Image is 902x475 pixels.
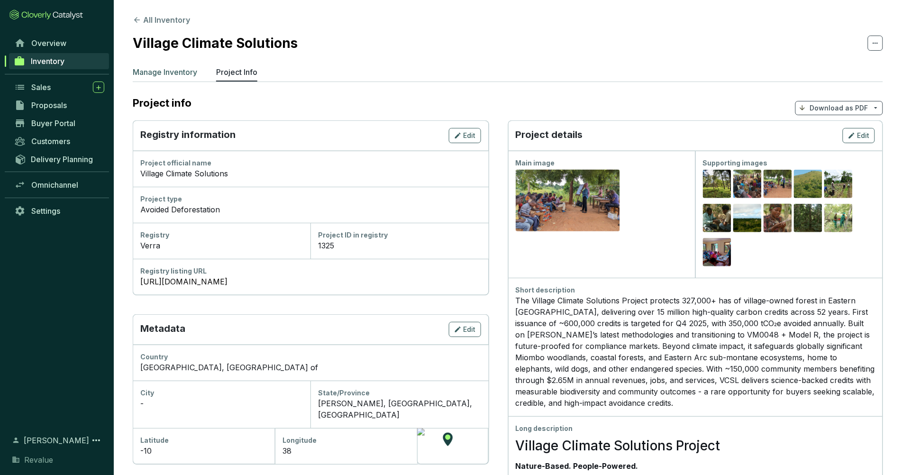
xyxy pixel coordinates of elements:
[449,322,481,337] button: Edit
[133,66,197,78] p: Manage Inventory
[857,131,870,140] span: Edit
[464,131,476,140] span: Edit
[31,206,60,216] span: Settings
[703,158,875,168] div: Supporting images
[9,35,109,51] a: Overview
[464,325,476,334] span: Edit
[9,79,109,95] a: Sales
[216,66,257,78] p: Project Info
[140,388,303,398] div: City
[9,203,109,219] a: Settings
[140,398,303,409] div: -
[140,204,481,215] div: Avoided Deforestation
[318,230,481,240] div: Project ID in registry
[318,240,481,251] div: 1325
[318,398,481,420] div: [PERSON_NAME], [GEOGRAPHIC_DATA], [GEOGRAPHIC_DATA]
[516,158,688,168] div: Main image
[31,119,75,128] span: Buyer Portal
[140,266,481,276] div: Registry listing URL
[133,33,298,53] h2: Village Climate Solutions
[516,438,875,453] h1: Village Climate Solutions Project
[31,82,51,92] span: Sales
[516,295,875,409] div: The Village Climate Solutions Project protects 327,000+ has of village-owned forest in Eastern [G...
[140,445,267,457] div: -10
[9,115,109,131] a: Buyer Portal
[140,436,267,445] div: Latitude
[133,97,201,109] h2: Project info
[31,56,64,66] span: Inventory
[318,388,481,398] div: State/Province
[31,100,67,110] span: Proposals
[516,461,638,471] strong: Nature-Based. People-Powered.
[9,53,109,69] a: Inventory
[24,435,89,446] span: [PERSON_NAME]
[140,230,303,240] div: Registry
[31,155,93,164] span: Delivery Planning
[31,180,78,190] span: Omnichannel
[282,445,410,457] div: 38
[140,276,481,287] a: [URL][DOMAIN_NAME]
[133,14,190,26] button: All Inventory
[140,362,481,373] div: [GEOGRAPHIC_DATA], [GEOGRAPHIC_DATA] of
[140,240,303,251] div: Verra
[140,128,236,143] p: Registry information
[449,128,481,143] button: Edit
[282,436,410,445] div: Longitude
[31,137,70,146] span: Customers
[516,424,875,433] div: Long description
[140,352,481,362] div: Country
[516,285,875,295] div: Short description
[9,133,109,149] a: Customers
[140,168,481,179] div: Village Climate Solutions
[516,128,583,143] p: Project details
[843,128,875,143] button: Edit
[31,38,66,48] span: Overview
[9,177,109,193] a: Omnichannel
[810,103,868,113] p: Download as PDF
[9,151,109,167] a: Delivery Planning
[9,97,109,113] a: Proposals
[24,454,53,466] span: Revalue
[140,194,481,204] div: Project type
[140,322,185,337] p: Metadata
[140,158,481,168] div: Project official name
